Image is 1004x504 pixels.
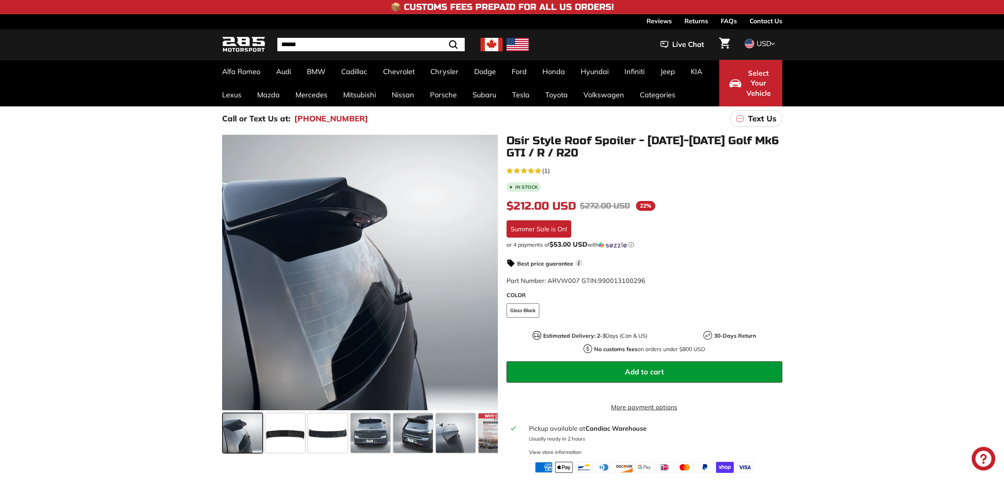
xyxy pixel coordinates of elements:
div: View store information [529,448,581,456]
a: Mazda [249,83,288,106]
p: on orders under $800 USD [594,345,705,353]
p: Text Us [748,113,776,125]
strong: Candiac Warehouse [585,424,647,432]
img: shopify_pay [716,462,734,473]
img: Sezzle [598,242,627,249]
a: Returns [684,14,708,28]
span: $272.00 USD [580,201,630,211]
span: USD [757,39,771,48]
a: Reviews [647,14,672,28]
button: Add to cart [507,361,782,383]
p: Usually ready in 2 hours [529,435,777,443]
a: Lexus [214,83,249,106]
div: or 4 payments of$53.00 USDwithSezzle Click to learn more about Sezzle [507,241,782,249]
span: Part Number: ARVW007 GTIN: [507,277,645,285]
b: In stock [515,185,538,190]
img: apple_pay [555,462,573,473]
input: Search [277,38,465,51]
h1: Osir Style Roof Spoiler - [DATE]-[DATE] Golf Mk6 GTI / R / R20 [507,135,782,159]
a: Cart [714,31,735,58]
a: Dodge [466,60,504,83]
img: paypal [696,462,714,473]
a: Porsche [422,83,465,106]
a: Toyota [537,83,576,106]
a: Chrysler [423,60,466,83]
strong: 30-Days Return [714,332,756,339]
span: i [575,259,583,267]
img: discover [615,462,633,473]
strong: No customs fees [594,346,638,353]
a: Subaru [465,83,504,106]
a: Ford [504,60,535,83]
span: $212.00 USD [507,199,576,213]
p: Days (Can & US) [543,332,647,340]
span: Live Chat [672,39,704,50]
a: BMW [299,60,333,83]
a: KIA [683,60,710,83]
img: bancontact [575,462,593,473]
img: visa [736,462,754,473]
a: Audi [268,60,299,83]
button: Live Chat [650,35,714,54]
img: master [676,462,694,473]
a: Contact Us [750,14,782,28]
div: Summer Sale is On! [507,220,571,238]
a: Alfa Romeo [214,60,268,83]
img: american_express [535,462,553,473]
img: diners_club [595,462,613,473]
strong: Best price guarantee [517,260,573,267]
a: More payment options [507,402,782,412]
span: (1) [542,166,550,175]
a: 5.0 rating (1 votes) [507,165,782,175]
div: or 4 payments of with [507,241,782,249]
div: Pickup available at [529,424,777,433]
p: Call or Text Us at: [222,113,290,125]
span: 990013100296 [598,277,645,285]
img: Logo_285_Motorsport_areodynamics_components [222,35,265,54]
strong: Estimated Delivery: 2-3 [543,332,606,339]
a: Hyundai [573,60,617,83]
a: Nissan [384,83,422,106]
span: Add to cart [625,367,664,376]
a: Mercedes [288,83,335,106]
span: Select Your Vehicle [745,68,772,99]
img: ideal [656,462,673,473]
label: COLOR [507,291,782,299]
a: Cadillac [333,60,375,83]
a: Mitsubishi [335,83,384,106]
a: Categories [632,83,683,106]
a: [PHONE_NUMBER] [294,113,368,125]
a: Honda [535,60,573,83]
h4: 📦 Customs Fees Prepaid for All US Orders! [391,2,614,12]
a: Volkswagen [576,83,632,106]
a: Jeep [653,60,683,83]
span: 22% [636,201,655,211]
a: FAQs [721,14,737,28]
a: Tesla [504,83,537,106]
a: Text Us [730,110,782,127]
inbox-online-store-chat: Shopify online store chat [969,447,998,472]
a: Chevrolet [375,60,423,83]
a: Infiniti [617,60,653,83]
span: $53.00 USD [550,240,587,248]
img: google_pay [636,462,653,473]
button: Select Your Vehicle [719,60,782,106]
